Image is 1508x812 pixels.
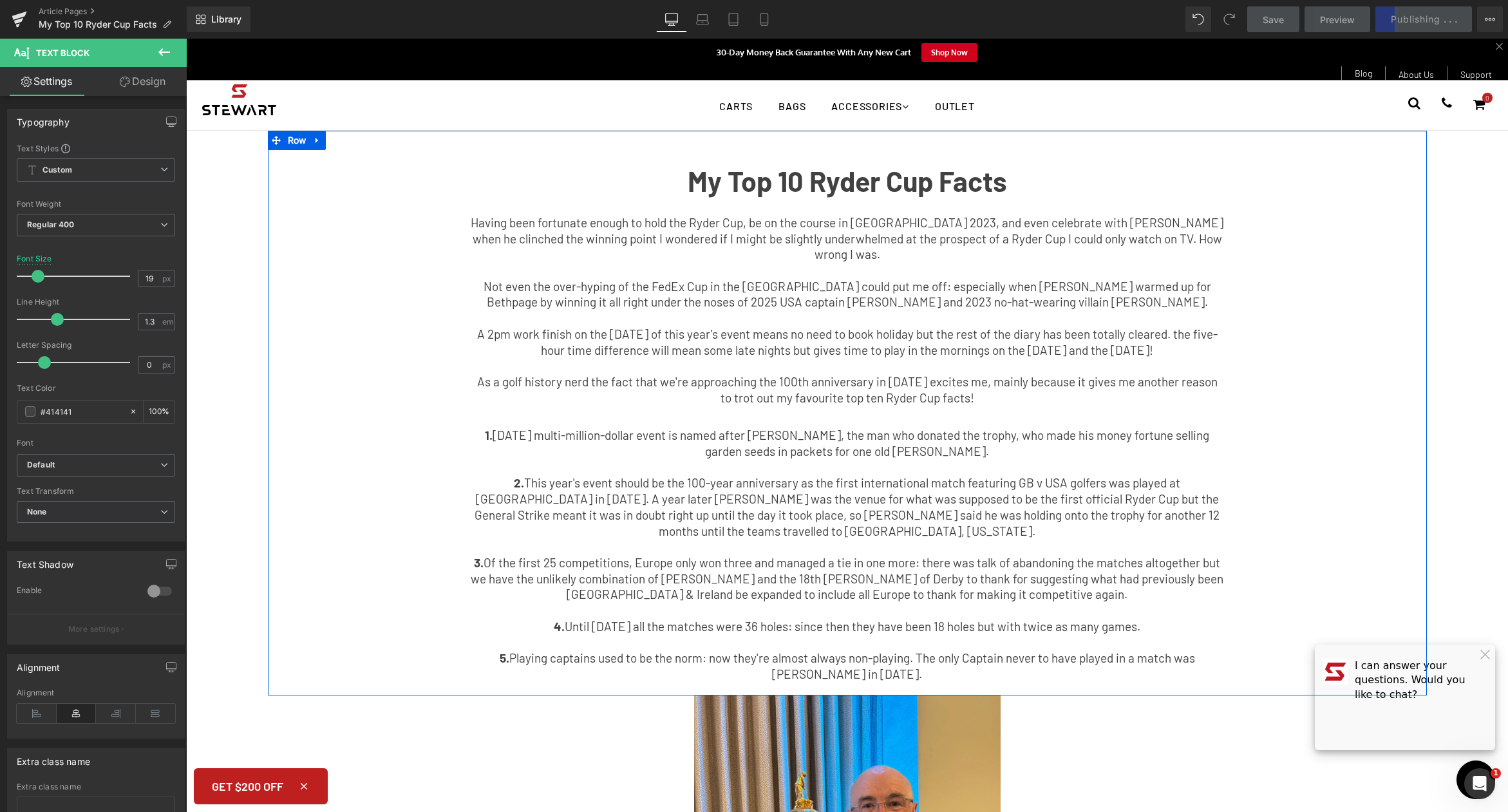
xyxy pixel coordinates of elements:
[285,335,1038,367] p: As a golf history nerd the fact that we're approaching the 100th anniversary in [DATE] excites me...
[162,361,173,369] span: px
[41,404,123,419] input: Color
[144,401,174,423] div: %
[749,55,789,80] a: Outlet
[17,782,175,791] div: Extra class name
[1274,30,1306,41] a: Support
[17,749,90,767] div: Extra class name
[1320,13,1355,26] span: Preview
[1169,29,1186,40] a: Blog
[17,109,70,127] div: Typography
[68,623,120,635] p: More settings
[1212,30,1248,41] a: About Us
[162,274,173,283] span: px
[36,48,90,58] span: Text Block
[533,55,567,80] a: Carts
[42,165,72,176] b: Custom
[285,437,1038,500] p: This year's event should be the 100-year anniversary as the first international match featuring G...
[8,730,142,766] button: GET $200 OFF
[1491,768,1501,779] span: 1
[687,6,718,32] a: Laptop
[1477,6,1503,32] button: More
[17,254,52,263] div: Font Size
[17,297,175,307] div: Line Height
[285,288,1038,319] p: A 2pm work finish on the [DATE] of this year's event means no need to book holiday but the rest o...
[645,55,723,80] a: Accessories
[1185,6,1211,32] button: Undo
[39,19,157,30] span: My Top 10 Ryder Cup Facts
[285,176,1038,224] p: Having been fortunate enough to hold the Ryder Cup, be on the course in [GEOGRAPHIC_DATA] 2023, a...
[368,580,379,595] strong: 4.
[17,439,175,448] div: Font
[285,612,1038,643] p: Playing captains used to be the norm: now they're almost always non-playing. The only Captain nev...
[99,92,124,111] span: Row
[285,240,1038,272] p: Not even the over-hyping of the FedEx Cup in the [GEOGRAPHIC_DATA] could put me off: especially w...
[27,220,75,229] b: Regular 400
[328,437,338,451] strong: 2.
[314,612,323,627] strong: 5.
[656,6,687,32] a: Desktop
[123,92,140,111] a: Expand / Collapse
[39,6,187,17] a: Article Pages
[187,6,250,32] a: New Library
[1296,54,1306,64] span: 0
[8,614,184,644] button: More settings
[718,6,749,32] a: Tablet
[17,552,73,570] div: Text Shadow
[1464,768,1495,799] iframe: Intercom live chat
[17,341,175,350] div: Letter Spacing
[211,14,241,25] span: Library
[27,460,55,471] i: Default
[735,5,791,24] a: Shop Now
[17,688,175,697] div: Alignment
[299,389,306,404] strong: 1.
[17,200,175,209] div: Font Weight
[592,55,619,80] a: Bags
[285,516,1038,564] p: Of the first 25 competitions, Europe only won three and managed a tie in one more: there was talk...
[749,6,780,32] a: Mobile
[17,143,175,153] div: Text Styles
[502,126,821,159] b: My Top 10 Ryder Cup Facts
[285,389,1038,420] p: [DATE] multi-million-dollar event is named after [PERSON_NAME], the man who donated the trophy, w...
[1216,6,1242,32] button: Redo
[17,384,175,393] div: Text Color
[17,655,61,673] div: Alignment
[1305,6,1370,32] a: Preview
[288,516,297,531] strong: 3.
[1263,13,1284,26] span: Save
[17,487,175,496] div: Text Transform
[1277,53,1309,73] a: 0
[27,507,47,516] b: None
[17,585,135,599] div: Enable
[16,46,90,77] img: Stewart Golf USA
[162,317,173,326] span: em
[285,580,1038,596] p: Until [DATE] all the matches were 36 holes: since then they have been 18 holes but with twice as ...
[96,67,189,96] a: Design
